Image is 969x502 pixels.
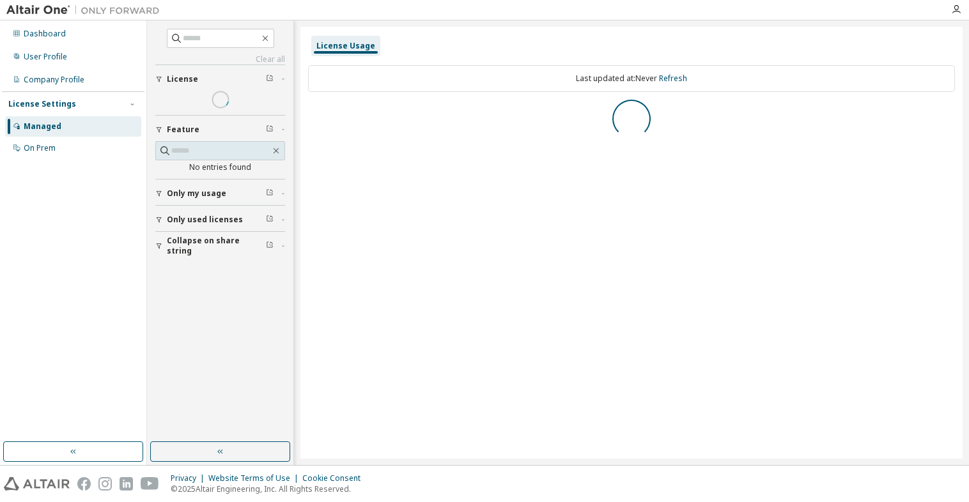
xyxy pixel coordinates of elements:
[120,477,133,491] img: linkedin.svg
[171,483,368,494] p: © 2025 Altair Engineering, Inc. All Rights Reserved.
[266,241,274,251] span: Clear filter
[155,232,285,260] button: Collapse on share string
[98,477,112,491] img: instagram.svg
[316,41,375,51] div: License Usage
[167,125,199,135] span: Feature
[155,54,285,65] a: Clear all
[24,121,61,132] div: Managed
[141,477,159,491] img: youtube.svg
[167,74,198,84] span: License
[24,29,66,39] div: Dashboard
[4,477,70,491] img: altair_logo.svg
[167,215,243,225] span: Only used licenses
[24,52,67,62] div: User Profile
[167,188,226,199] span: Only my usage
[155,206,285,234] button: Only used licenses
[24,75,84,85] div: Company Profile
[266,125,274,135] span: Clear filter
[266,188,274,199] span: Clear filter
[6,4,166,17] img: Altair One
[155,179,285,208] button: Only my usage
[167,236,266,256] span: Collapse on share string
[24,143,56,153] div: On Prem
[302,473,368,483] div: Cookie Consent
[266,215,274,225] span: Clear filter
[155,162,285,172] div: No entries found
[659,73,687,84] a: Refresh
[155,116,285,144] button: Feature
[77,477,91,491] img: facebook.svg
[308,65,955,92] div: Last updated at: Never
[171,473,208,483] div: Privacy
[8,99,76,109] div: License Settings
[155,65,285,93] button: License
[208,473,302,483] div: Website Terms of Use
[266,74,274,84] span: Clear filter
